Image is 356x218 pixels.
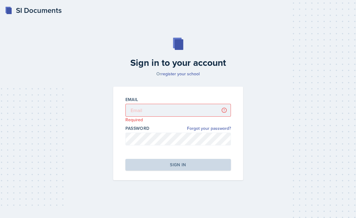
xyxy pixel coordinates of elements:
input: Email [125,104,231,117]
p: Required [125,117,231,123]
div: Sign in [170,162,186,168]
a: Forgot your password? [187,125,231,132]
a: SI Documents [5,5,62,16]
label: Password [125,125,150,131]
h2: Sign in to your account [109,57,247,68]
label: Email [125,96,138,103]
p: Or [109,71,247,77]
button: Sign in [125,159,231,171]
a: register your school [161,71,200,77]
